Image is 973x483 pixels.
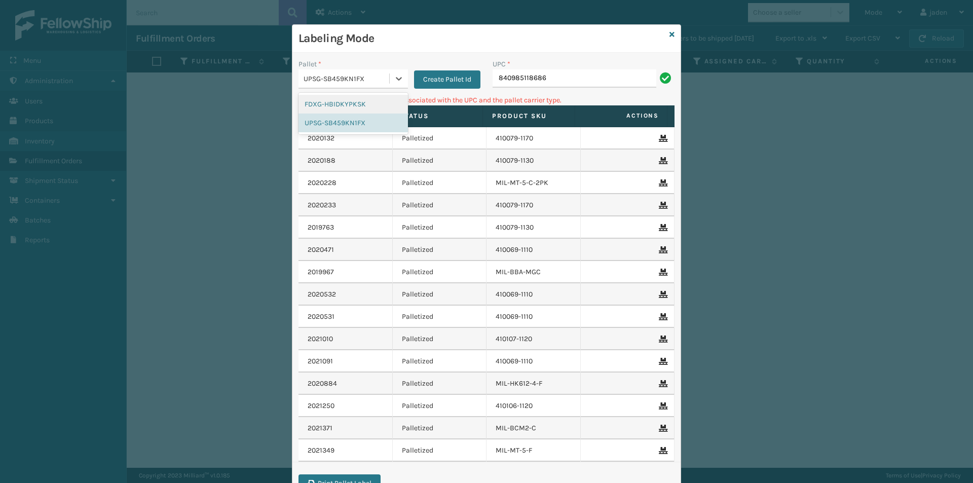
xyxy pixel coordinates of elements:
td: MIL-MT-5-C-2PK [486,172,581,194]
a: 2020132 [308,133,334,143]
td: Palletized [393,127,487,150]
td: 410069-1110 [486,239,581,261]
td: Palletized [393,172,487,194]
label: Product SKU [492,112,566,121]
td: Palletized [393,194,487,216]
td: 410106-1120 [486,395,581,417]
label: UPC [493,59,510,69]
a: 2020531 [308,312,334,322]
div: FDXG-HBIDKYPKSK [298,95,408,114]
i: Remove From Pallet [659,358,665,365]
a: 2019763 [308,222,334,233]
i: Remove From Pallet [659,179,665,187]
i: Remove From Pallet [659,313,665,320]
td: Palletized [393,150,487,172]
a: 2020471 [308,245,334,255]
td: 410069-1110 [486,350,581,373]
td: 410079-1130 [486,150,581,172]
a: 2021349 [308,445,334,456]
td: Palletized [393,261,487,283]
a: 2021250 [308,401,334,411]
td: 410079-1170 [486,194,581,216]
i: Remove From Pallet [659,425,665,432]
td: Palletized [393,328,487,350]
a: 2021010 [308,334,333,344]
td: Palletized [393,417,487,439]
a: 2020228 [308,178,336,188]
i: Remove From Pallet [659,246,665,253]
td: Palletized [393,373,487,395]
button: Create Pallet Id [414,70,480,89]
td: 410079-1130 [486,216,581,239]
i: Remove From Pallet [659,447,665,454]
a: 2021371 [308,423,332,433]
td: 410107-1120 [486,328,581,350]
i: Remove From Pallet [659,336,665,343]
label: Pallet [298,59,321,69]
label: Status [400,112,473,121]
td: MIL-MT-5-F [486,439,581,462]
td: Palletized [393,283,487,306]
td: MIL-HK612-4-F [486,373,581,395]
td: Palletized [393,395,487,417]
div: UPSG-SB459KN1FX [304,73,390,84]
i: Remove From Pallet [659,291,665,298]
div: UPSG-SB459KN1FX [298,114,408,132]
i: Remove From Pallet [659,202,665,209]
a: 2020233 [308,200,336,210]
a: 2020532 [308,289,336,300]
a: 2020188 [308,156,335,166]
td: Palletized [393,439,487,462]
td: Palletized [393,306,487,328]
a: 2019967 [308,267,334,277]
td: 410069-1110 [486,283,581,306]
span: Actions [578,107,665,124]
i: Remove From Pallet [659,402,665,410]
td: Palletized [393,239,487,261]
i: Remove From Pallet [659,135,665,142]
p: Can't find any fulfillment orders associated with the UPC and the pallet carrier type. [298,95,675,105]
td: Palletized [393,216,487,239]
td: 410079-1170 [486,127,581,150]
i: Remove From Pallet [659,157,665,164]
i: Remove From Pallet [659,224,665,231]
a: 2020884 [308,379,337,389]
i: Remove From Pallet [659,380,665,387]
i: Remove From Pallet [659,269,665,276]
td: MIL-BCM2-C [486,417,581,439]
h3: Labeling Mode [298,31,665,46]
td: 410069-1110 [486,306,581,328]
td: MIL-BBA-MGC [486,261,581,283]
td: Palletized [393,350,487,373]
a: 2021091 [308,356,333,366]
